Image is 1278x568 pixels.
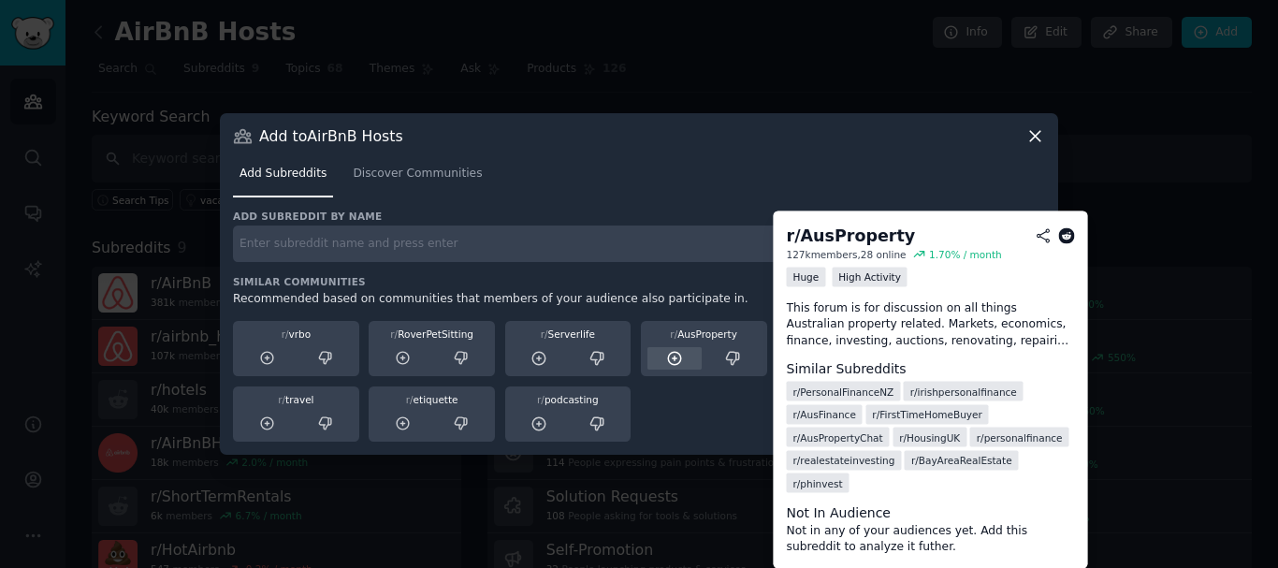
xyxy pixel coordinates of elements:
div: etiquette [375,393,488,406]
span: r/ [541,328,548,340]
div: 127k members, 28 online [787,247,907,260]
div: podcasting [512,393,625,406]
div: RoverPetSitting [375,328,488,341]
div: 1.70 % / month [929,247,1002,260]
span: r/ [390,328,398,340]
a: Discover Communities [346,159,488,197]
span: r/ AusPropertyChat [793,430,883,444]
div: Huge [787,267,826,286]
span: r/ FirstTimeHomeBuyer [872,408,982,421]
span: r/ BayAreaRealEstate [911,454,1012,467]
span: r/ AusFinance [793,408,856,421]
div: Serverlife [512,328,625,341]
span: r/ irishpersonalfinance [910,385,1017,398]
div: travel [240,393,353,406]
span: Discover Communities [353,166,482,182]
span: Add Subreddits [240,166,327,182]
h3: Similar Communities [233,275,1045,288]
dt: Similar Subreddits [787,358,1075,378]
h3: Add subreddit by name [233,210,1045,223]
div: r/ AusProperty [787,225,916,248]
dd: Not in any of your audiences yet. Add this subreddit to analyze it futher. [787,522,1075,555]
span: r/ [406,394,414,405]
span: r/ [282,328,289,340]
p: This forum is for discussion on all things Australian property related. Markets, economics, finan... [787,299,1075,349]
div: AusProperty [647,328,761,341]
dt: Not In Audience [787,502,1075,522]
span: r/ [537,394,545,405]
span: r/ HousingUK [899,430,960,444]
span: r/ PersonalFinanceNZ [793,385,894,398]
h3: Add to AirBnB Hosts [259,126,403,146]
span: r/ personalfinance [977,430,1063,444]
a: Add Subreddits [233,159,333,197]
div: High Activity [832,267,908,286]
span: r/ phinvest [793,476,843,489]
span: r/ [278,394,285,405]
div: vrbo [240,328,353,341]
span: r/ [670,328,677,340]
input: Enter subreddit name and press enter [233,226,1045,262]
span: r/ realestateinvesting [793,454,895,467]
div: Recommended based on communities that members of your audience also participate in. [233,291,1045,308]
